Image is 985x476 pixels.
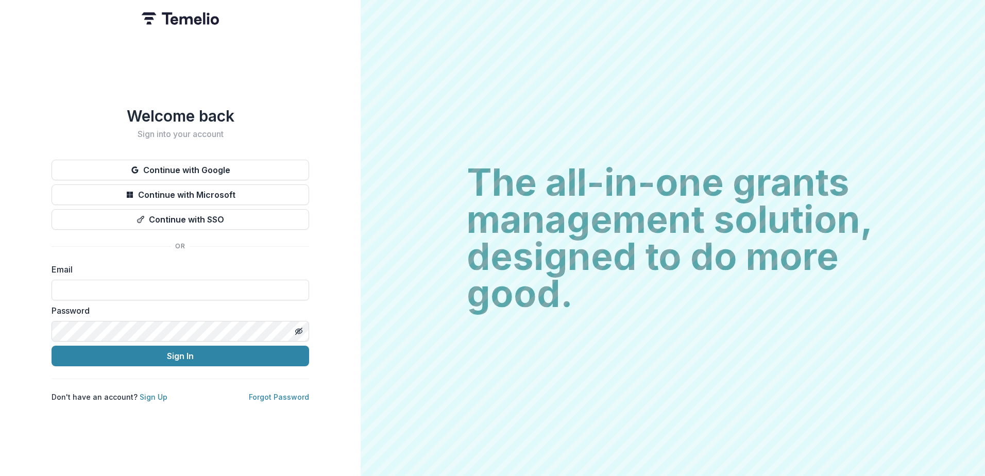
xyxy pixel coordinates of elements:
h2: Sign into your account [52,129,309,139]
h1: Welcome back [52,107,309,125]
button: Continue with Microsoft [52,184,309,205]
label: Password [52,304,303,317]
img: Temelio [142,12,219,25]
label: Email [52,263,303,276]
a: Forgot Password [249,393,309,401]
a: Sign Up [140,393,167,401]
button: Toggle password visibility [291,323,307,339]
button: Sign In [52,346,309,366]
p: Don't have an account? [52,392,167,402]
button: Continue with SSO [52,209,309,230]
button: Continue with Google [52,160,309,180]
